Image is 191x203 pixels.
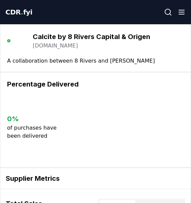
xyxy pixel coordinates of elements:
[7,79,184,89] h3: Percentage Delivered
[33,42,78,50] a: [DOMAIN_NAME]
[21,8,23,16] span: .
[5,8,32,16] span: CDR fyi
[7,124,67,140] p: of purchases have been delivered
[7,114,67,124] h3: 0 %
[33,32,150,42] h3: Calcite by 8 Rivers Capital & Origen
[5,7,32,17] a: CDR.fyi
[7,57,184,65] p: A collaboration between 8 Rivers and [PERSON_NAME]
[6,173,185,183] h3: Supplier Metrics
[7,31,26,50] img: Calcite by 8 Rivers Capital & Origen-logo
